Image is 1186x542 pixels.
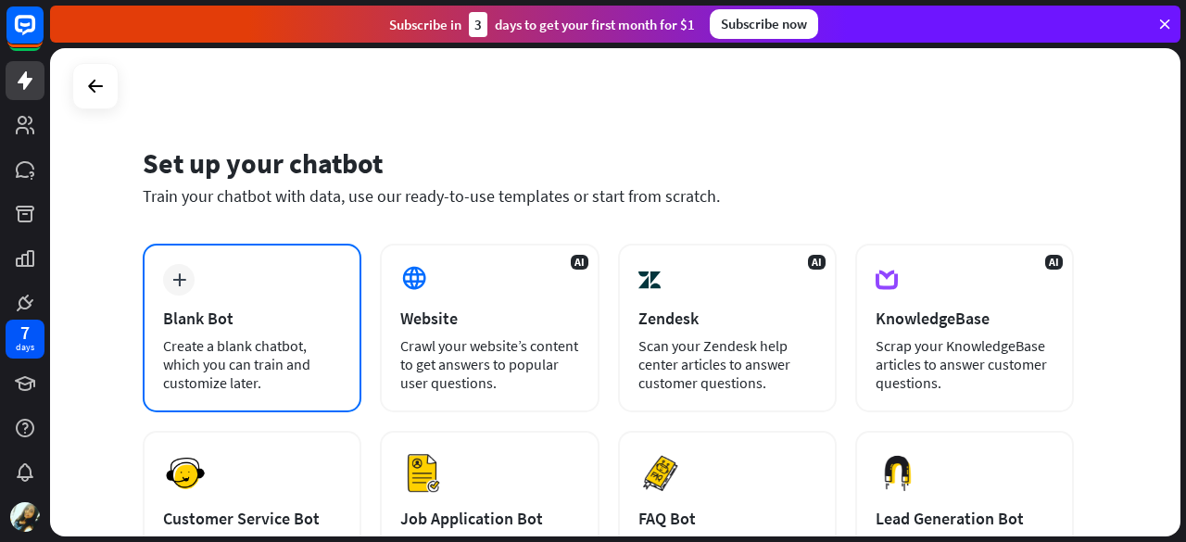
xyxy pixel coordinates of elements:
div: Zendesk [638,308,816,329]
div: days [16,341,34,354]
a: 7 days [6,320,44,359]
div: 3 [469,12,487,37]
div: 7 [20,324,30,341]
i: plus [172,273,186,286]
div: Scan your Zendesk help center articles to answer customer questions. [638,336,816,392]
div: Customer Service Bot [163,508,341,529]
div: KnowledgeBase [876,308,1054,329]
div: Train your chatbot with data, use our ready-to-use templates or start from scratch. [143,185,1074,207]
div: Set up your chatbot [143,145,1074,181]
div: FAQ Bot [638,508,816,529]
span: AI [1045,255,1063,270]
div: Job Application Bot [400,508,578,529]
div: Subscribe in days to get your first month for $1 [389,12,695,37]
button: Open LiveChat chat widget [15,7,70,63]
div: Lead Generation Bot [876,508,1054,529]
div: Crawl your website’s content to get answers to popular user questions. [400,336,578,392]
div: Subscribe now [710,9,818,39]
div: Scrap your KnowledgeBase articles to answer customer questions. [876,336,1054,392]
div: Website [400,308,578,329]
span: AI [808,255,826,270]
div: Create a blank chatbot, which you can train and customize later. [163,336,341,392]
span: AI [571,255,588,270]
div: Blank Bot [163,308,341,329]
